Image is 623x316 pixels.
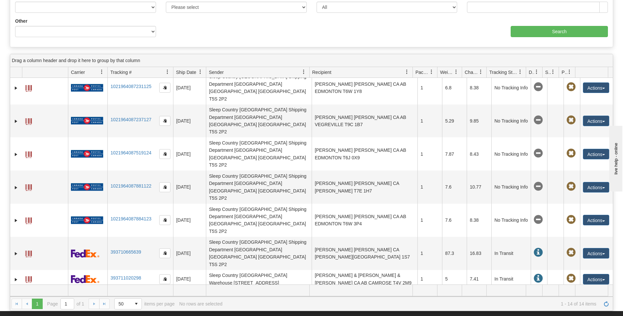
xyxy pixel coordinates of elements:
td: 10.77 [467,170,491,204]
span: Charge [465,69,478,76]
a: Tracking Status filter column settings [515,66,526,78]
button: Actions [583,182,609,192]
td: 1 [417,104,442,138]
a: Label [25,273,32,284]
button: Actions [583,149,609,159]
td: In Transit [491,237,531,270]
span: No Tracking Info [534,116,543,125]
td: 6.8 [442,71,467,104]
td: [DATE] [173,270,206,288]
td: [DATE] [173,170,206,204]
span: Carrier [71,69,85,76]
a: Label [25,214,32,225]
a: Label [25,248,32,258]
span: No Tracking Info [534,215,543,224]
span: Pickup Not Assigned [567,248,576,257]
a: 393710665639 [110,249,141,255]
img: 2 - FedEx Express® [71,249,100,258]
a: Refresh [601,299,612,309]
a: Shipment Issues filter column settings [547,66,559,78]
span: Pickup Not Assigned [567,149,576,158]
td: 16.83 [467,237,491,270]
img: 20 - Canada Post [71,183,103,191]
button: Copy to clipboard [159,83,170,93]
td: 1 [417,137,442,170]
td: [DATE] [173,204,206,237]
span: Pickup Status [562,69,567,76]
a: Expand [13,184,19,191]
td: 8.38 [467,71,491,104]
span: Weight [440,69,454,76]
span: No Tracking Info [534,82,543,92]
a: Label [25,148,32,159]
span: items per page [114,298,175,309]
img: 20 - Canada Post [71,84,103,92]
td: Sleep Country [GEOGRAPHIC_DATA] Shipping Department [GEOGRAPHIC_DATA] [GEOGRAPHIC_DATA] [GEOGRAPH... [206,71,312,104]
a: Tracking # filter column settings [162,66,173,78]
td: No Tracking Info [491,71,531,104]
a: 1021964087881122 [110,183,151,189]
span: 50 [119,301,127,307]
span: Page 1 [32,299,42,309]
span: Tracking # [110,69,132,76]
td: [DATE] [173,71,206,104]
a: Sender filter column settings [298,66,309,78]
button: Actions [583,82,609,93]
td: [PERSON_NAME] [PERSON_NAME] CA AB EDMONTON T6W 1Y8 [312,71,417,104]
a: Label [25,181,32,192]
span: In Transit [534,248,543,257]
a: Expand [13,151,19,158]
td: [DATE] [173,137,206,170]
input: Search [511,26,608,37]
a: Carrier filter column settings [96,66,107,78]
img: 20 - Canada Post [71,216,103,224]
input: Page 1 [61,299,74,309]
td: [PERSON_NAME] [PERSON_NAME] CA AB EDMONTON T6J 0X9 [312,137,417,170]
button: Copy to clipboard [159,182,170,192]
span: Pickup Not Assigned [567,215,576,224]
td: 1 [417,71,442,104]
td: Sleep Country [GEOGRAPHIC_DATA] Shipping Department [GEOGRAPHIC_DATA] [GEOGRAPHIC_DATA] [GEOGRAPH... [206,137,312,170]
div: live help - online [5,6,61,11]
a: Expand [13,118,19,124]
div: grid grouping header [10,54,613,67]
span: Shipment Issues [545,69,551,76]
span: select [131,299,142,309]
img: 2 - FedEx Express® [71,275,100,283]
td: 1 [417,204,442,237]
div: No rows are selected [179,301,223,306]
td: [PERSON_NAME] [PERSON_NAME] CA [PERSON_NAME] T7E 1H7 [312,170,417,204]
td: 8.43 [467,137,491,170]
button: Copy to clipboard [159,248,170,258]
button: Actions [583,215,609,225]
span: Page of 1 [47,298,84,309]
button: Copy to clipboard [159,116,170,126]
a: Label [25,82,32,93]
td: [PERSON_NAME] [PERSON_NAME] CA AB EDMONTON T6W 3P4 [312,204,417,237]
td: No Tracking Info [491,137,531,170]
button: Copy to clipboard [159,215,170,225]
td: [DATE] [173,104,206,138]
img: 20 - Canada Post [71,117,103,125]
td: No Tracking Info [491,204,531,237]
td: 1 [417,170,442,204]
span: Tracking Status [489,69,518,76]
label: Other [15,18,27,24]
td: 1 [417,270,442,288]
td: Sleep Country [GEOGRAPHIC_DATA] Shipping Department [GEOGRAPHIC_DATA] [GEOGRAPHIC_DATA] [GEOGRAPH... [206,104,312,138]
span: Sender [209,69,224,76]
a: Weight filter column settings [451,66,462,78]
td: 5 [442,270,467,288]
td: Sleep Country [GEOGRAPHIC_DATA] Shipping Department [GEOGRAPHIC_DATA] [GEOGRAPHIC_DATA] [GEOGRAPH... [206,204,312,237]
span: No Tracking Info [534,149,543,158]
a: 1021964087519124 [110,150,151,155]
td: 5.29 [442,104,467,138]
td: [PERSON_NAME] [PERSON_NAME] CA [PERSON_NAME][GEOGRAPHIC_DATA] 1S7 [312,237,417,270]
a: 1021964087231125 [110,84,151,89]
a: Pickup Status filter column settings [564,66,575,78]
a: Expand [13,276,19,283]
td: Sleep Country [GEOGRAPHIC_DATA] Shipping Department [GEOGRAPHIC_DATA] [GEOGRAPHIC_DATA] [GEOGRAPH... [206,170,312,204]
button: Copy to clipboard [159,149,170,159]
td: 7.6 [442,204,467,237]
td: 87.3 [442,237,467,270]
